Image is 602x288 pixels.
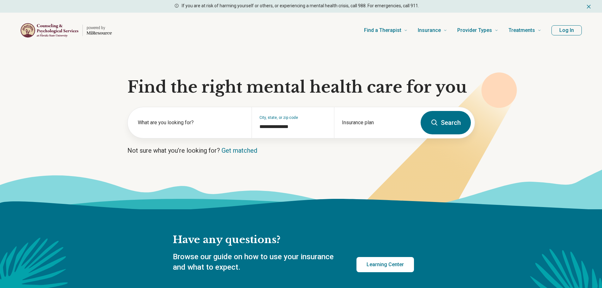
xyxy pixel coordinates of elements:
[127,78,475,97] h1: Find the right mental health care for you
[457,26,492,35] span: Provider Types
[421,111,471,134] button: Search
[222,147,257,154] a: Get matched
[418,18,447,43] a: Insurance
[551,25,582,35] button: Log In
[20,20,112,40] a: Home page
[418,26,441,35] span: Insurance
[356,257,414,272] a: Learning Center
[364,18,408,43] a: Find a Therapist
[182,3,419,9] p: If you are at risk of harming yourself or others, or experiencing a mental health crisis, call 98...
[127,146,475,155] p: Not sure what you’re looking for?
[457,18,498,43] a: Provider Types
[87,25,112,30] p: powered by
[364,26,401,35] span: Find a Therapist
[138,119,244,126] label: What are you looking for?
[173,252,341,273] p: Browse our guide on how to use your insurance and what to expect.
[508,18,541,43] a: Treatments
[508,26,535,35] span: Treatments
[173,233,414,247] h2: Have any questions?
[586,3,592,10] button: Dismiss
